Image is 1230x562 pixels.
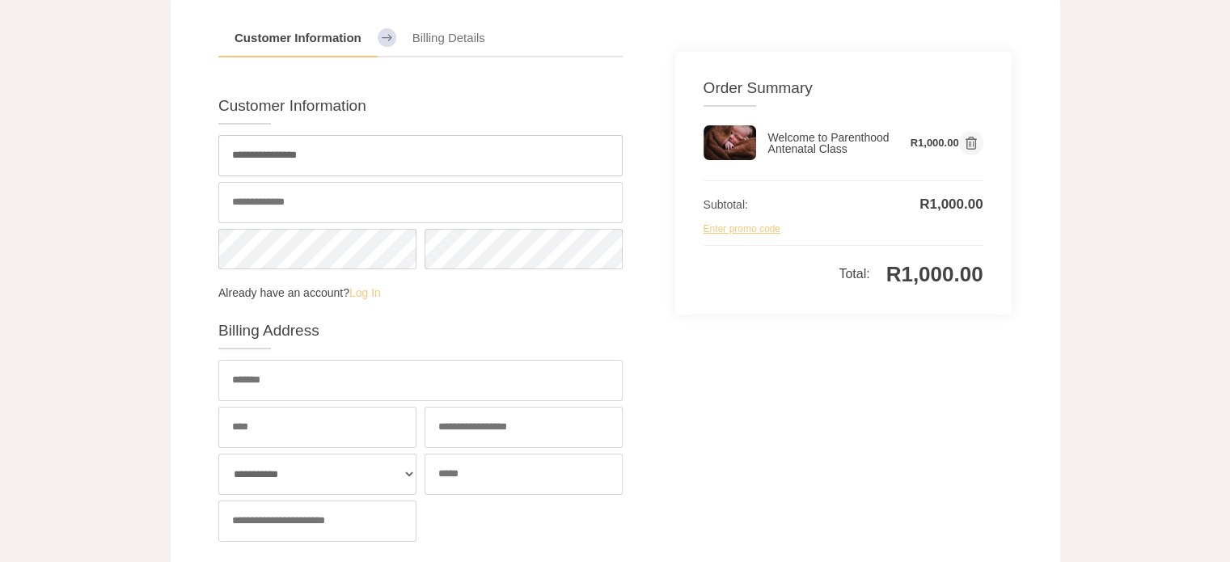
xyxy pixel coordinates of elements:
[839,262,869,286] span: Total:
[768,131,890,155] a: Welcome to Parenthood Antenatal Class
[919,196,983,213] span: R1,000.00
[218,287,623,298] span: Already have an account?
[218,19,378,57] a: Customer Information
[218,98,623,126] h3: Customer Information
[911,137,959,148] span: R1,000.00
[349,286,381,299] a: Log In
[218,323,623,351] h3: Billing Address
[704,80,983,108] h3: Order Summary
[396,19,501,57] a: Billing Details
[704,196,880,213] span: Subtotal:
[886,262,983,286] span: R1,000.00
[704,223,780,235] a: Enter promo code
